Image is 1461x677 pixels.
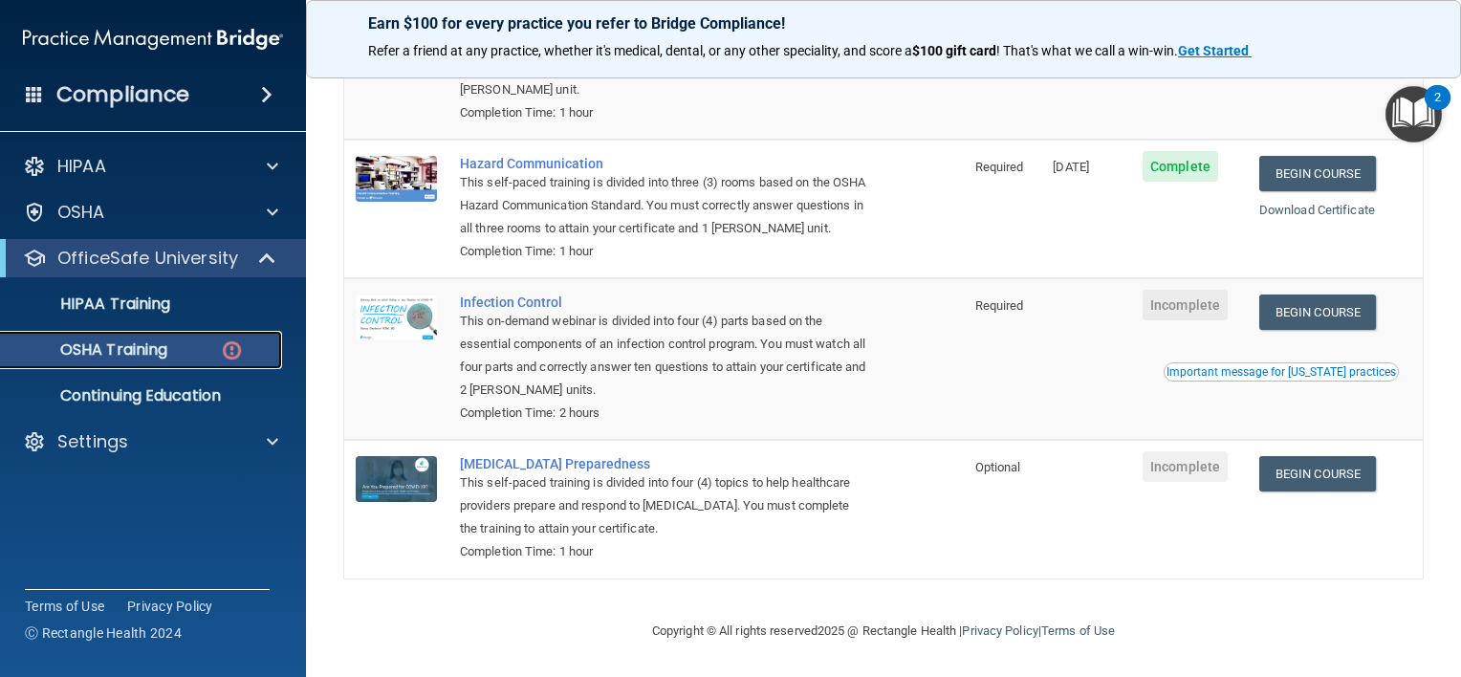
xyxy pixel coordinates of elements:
[1143,290,1228,320] span: Incomplete
[1259,203,1375,217] a: Download Certificate
[368,14,1399,33] p: Earn $100 for every practice you refer to Bridge Compliance!
[23,247,277,270] a: OfficeSafe University
[1259,156,1376,191] a: Begin Course
[12,295,170,314] p: HIPAA Training
[996,43,1178,58] span: ! That's what we call a win-win.
[1167,366,1396,378] div: Important message for [US_STATE] practices
[460,171,868,240] div: This self-paced training is divided into three (3) rooms based on the OSHA Hazard Communication S...
[57,247,238,270] p: OfficeSafe University
[1259,456,1376,491] a: Begin Course
[460,295,868,310] a: Infection Control
[127,597,213,616] a: Privacy Policy
[23,155,278,178] a: HIPAA
[912,43,996,58] strong: $100 gift card
[1053,160,1089,174] span: [DATE]
[220,338,244,362] img: danger-circle.6113f641.png
[1178,43,1252,58] a: Get Started
[57,155,106,178] p: HIPAA
[460,310,868,402] div: This on-demand webinar is divided into four (4) parts based on the essential components of an inf...
[1041,623,1115,638] a: Terms of Use
[460,156,868,171] a: Hazard Communication
[975,460,1021,474] span: Optional
[1164,362,1399,382] button: Read this if you are a dental practitioner in the state of CA
[1259,295,1376,330] a: Begin Course
[975,298,1024,313] span: Required
[1385,86,1442,142] button: Open Resource Center, 2 new notifications
[12,386,273,405] p: Continuing Education
[1434,98,1441,122] div: 2
[12,340,167,360] p: OSHA Training
[460,540,868,563] div: Completion Time: 1 hour
[23,20,283,58] img: PMB logo
[57,430,128,453] p: Settings
[25,623,182,643] span: Ⓒ Rectangle Health 2024
[975,160,1024,174] span: Required
[57,201,105,224] p: OSHA
[368,43,912,58] span: Refer a friend at any practice, whether it's medical, dental, or any other speciality, and score a
[1143,451,1228,482] span: Incomplete
[1178,43,1249,58] strong: Get Started
[25,597,104,616] a: Terms of Use
[56,81,189,108] h4: Compliance
[962,623,1037,638] a: Privacy Policy
[460,240,868,263] div: Completion Time: 1 hour
[1143,151,1218,182] span: Complete
[460,456,868,471] a: [MEDICAL_DATA] Preparedness
[23,430,278,453] a: Settings
[534,601,1232,662] div: Copyright © All rights reserved 2025 @ Rectangle Health | |
[460,471,868,540] div: This self-paced training is divided into four (4) topics to help healthcare providers prepare and...
[460,402,868,425] div: Completion Time: 2 hours
[23,201,278,224] a: OSHA
[460,101,868,124] div: Completion Time: 1 hour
